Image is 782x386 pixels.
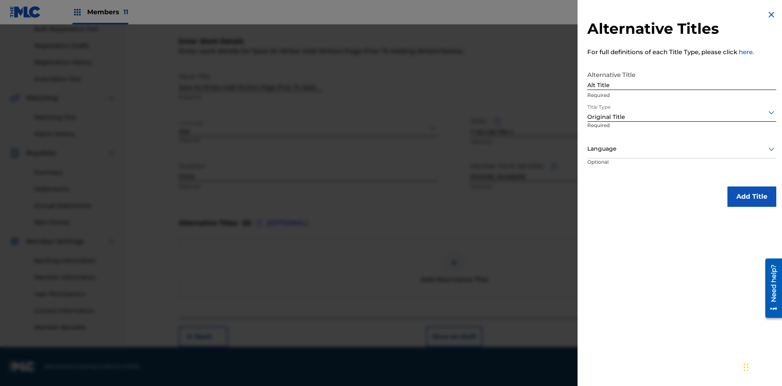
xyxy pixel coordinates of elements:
[739,48,754,56] a: here.
[72,7,82,17] img: Top Rightsholders
[744,355,749,379] div: Drag
[587,92,776,99] p: Required
[727,186,776,207] button: Add Title
[741,347,782,386] iframe: Chat Widget
[587,158,648,177] p: Optional
[587,20,776,38] h2: Alternative Titles
[759,255,782,322] iframe: Resource Center
[87,7,128,17] span: Members
[10,6,41,18] img: MLC Logo
[587,48,776,57] p: For full definitions of each Title Type, please click
[123,8,128,16] span: 11
[587,122,648,140] p: Required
